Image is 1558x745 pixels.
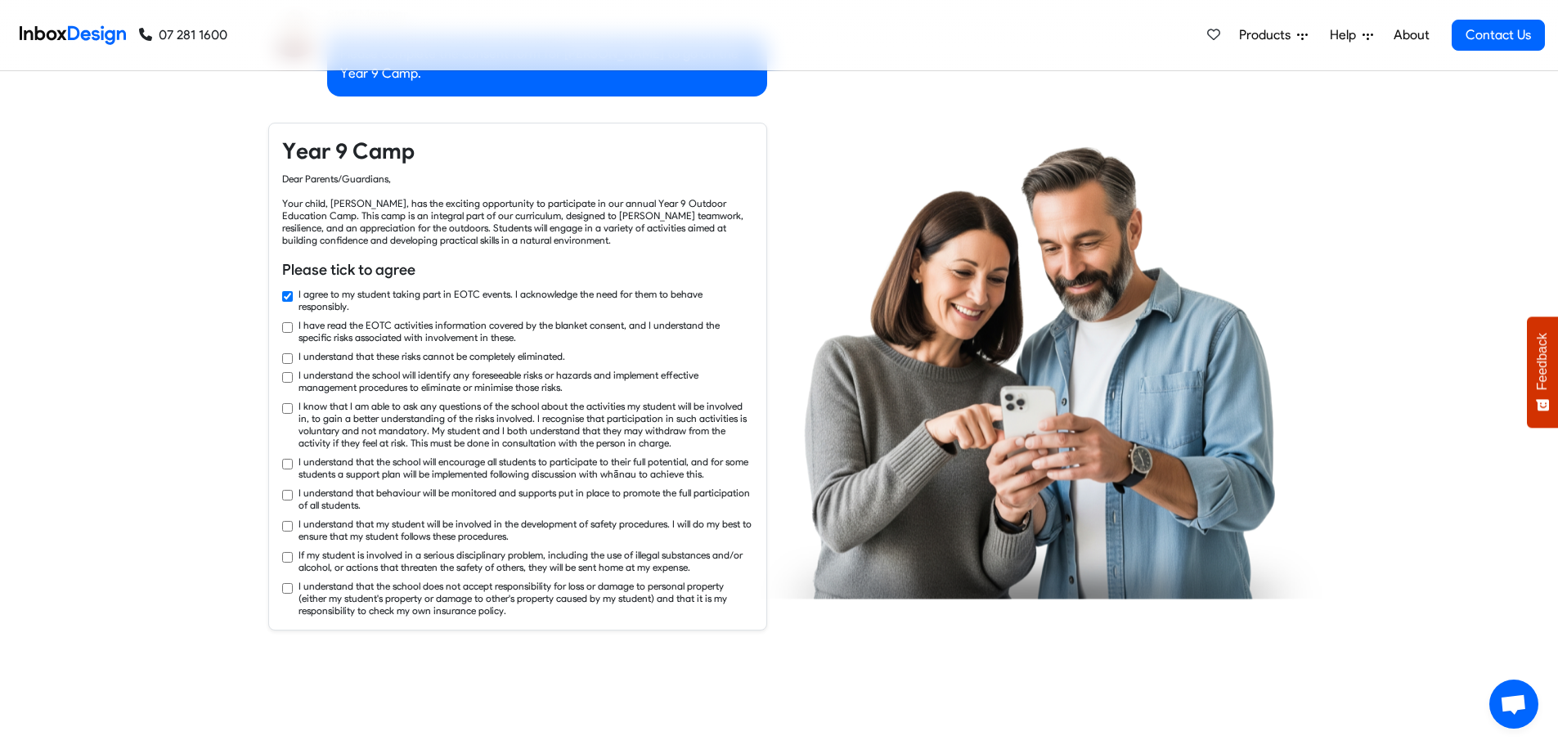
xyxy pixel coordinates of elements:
[1535,333,1550,390] span: Feedback
[1527,316,1558,428] button: Feedback - Show survey
[1330,25,1363,45] span: Help
[299,319,753,343] label: I have read the EOTC activities information covered by the blanket consent, and I understand the ...
[282,173,753,246] div: Dear Parents/Guardians, Your child, [PERSON_NAME], has the exciting opportunity to participate in...
[299,369,753,393] label: I understand the school will identify any foreseeable risks or hazards and implement effective ma...
[1232,19,1314,52] a: Products
[1389,19,1434,52] a: About
[299,518,753,542] label: I understand that my student will be involved in the development of safety procedures. I will do ...
[299,456,753,480] label: I understand that the school will encourage all students to participate to their full potential, ...
[1489,680,1538,729] a: Open chat
[1239,25,1297,45] span: Products
[1452,20,1545,51] a: Contact Us
[299,350,565,362] label: I understand that these risks cannot be completely eliminated.
[282,137,753,166] h4: Year 9 Camp
[282,259,753,280] h6: Please tick to agree
[760,146,1321,599] img: parents_using_phone.png
[1323,19,1380,52] a: Help
[139,25,227,45] a: 07 281 1600
[299,288,753,312] label: I agree to my student taking part in EOTC events. I acknowledge the need for them to behave respo...
[299,400,753,449] label: I know that I am able to ask any questions of the school about the activities my student will be ...
[299,549,753,573] label: If my student is involved in a serious disciplinary problem, including the use of illegal substan...
[299,580,753,617] label: I understand that the school does not accept responsibility for loss or damage to personal proper...
[299,487,753,511] label: I understand that behaviour will be monitored and supports put in place to promote the full parti...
